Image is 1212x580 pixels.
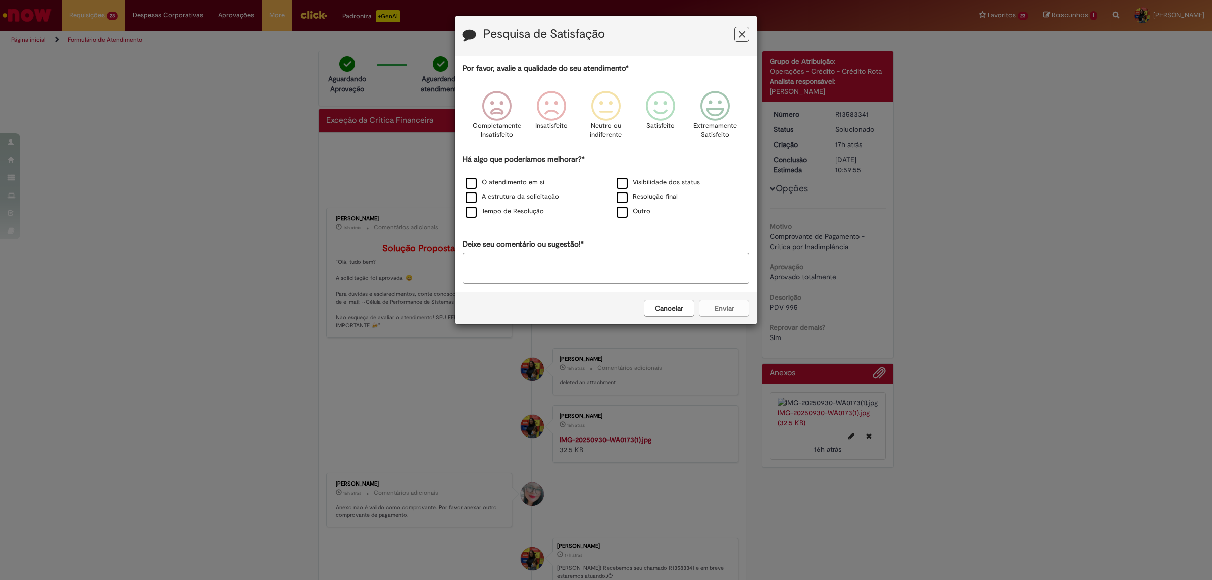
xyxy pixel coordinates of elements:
[473,121,521,140] p: Completamente Insatisfeito
[580,83,632,153] div: Neutro ou indiferente
[617,207,650,216] label: Outro
[689,83,741,153] div: Extremamente Satisfeito
[463,154,749,219] div: Há algo que poderíamos melhorar?*
[535,121,568,131] p: Insatisfeito
[463,239,584,250] label: Deixe seu comentário ou sugestão!*
[617,192,678,202] label: Resolução final
[635,83,686,153] div: Satisfeito
[588,121,624,140] p: Neutro ou indiferente
[483,28,605,41] label: Pesquisa de Satisfação
[466,192,559,202] label: A estrutura da solicitação
[471,83,522,153] div: Completamente Insatisfeito
[466,207,544,216] label: Tempo de Resolução
[644,300,694,317] button: Cancelar
[693,121,737,140] p: Extremamente Satisfeito
[617,178,700,187] label: Visibilidade dos status
[466,178,544,187] label: O atendimento em si
[646,121,675,131] p: Satisfeito
[463,63,629,74] label: Por favor, avalie a qualidade do seu atendimento*
[526,83,577,153] div: Insatisfeito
